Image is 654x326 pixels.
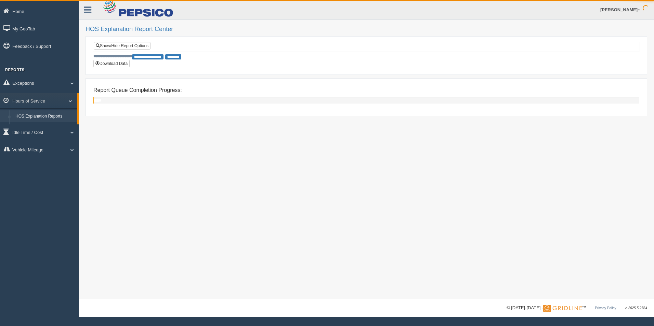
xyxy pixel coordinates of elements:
img: Gridline [543,305,582,312]
a: Show/Hide Report Options [94,42,151,50]
a: HOS Violation Audit Reports [12,122,77,135]
a: Privacy Policy [595,306,616,310]
a: HOS Explanation Reports [12,110,77,123]
button: Download Data [93,60,130,67]
h4: Report Queue Completion Progress: [93,87,639,93]
div: © [DATE]-[DATE] - ™ [507,304,647,312]
h2: HOS Explanation Report Center [86,26,647,33]
span: v. 2025.5.2764 [625,306,647,310]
